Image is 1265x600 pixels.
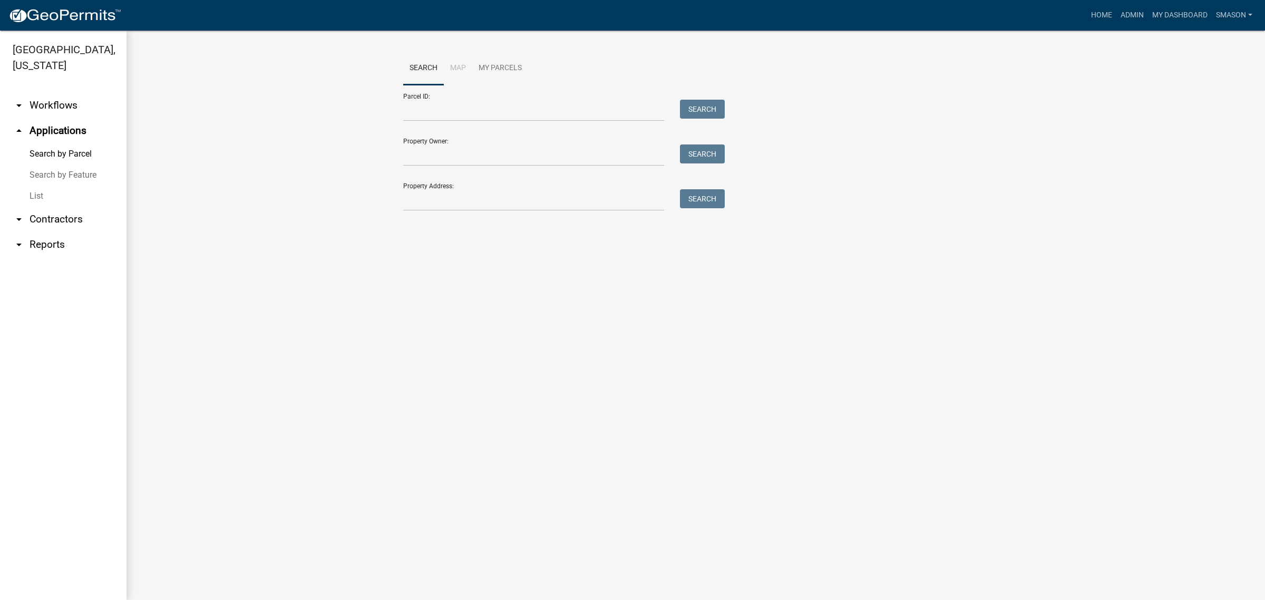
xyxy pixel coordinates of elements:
[13,124,25,137] i: arrow_drop_up
[1087,5,1116,25] a: Home
[680,144,725,163] button: Search
[680,100,725,119] button: Search
[680,189,725,208] button: Search
[1148,5,1212,25] a: My Dashboard
[1116,5,1148,25] a: Admin
[13,238,25,251] i: arrow_drop_down
[1212,5,1257,25] a: Smason
[472,52,528,85] a: My Parcels
[403,52,444,85] a: Search
[13,99,25,112] i: arrow_drop_down
[13,213,25,226] i: arrow_drop_down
